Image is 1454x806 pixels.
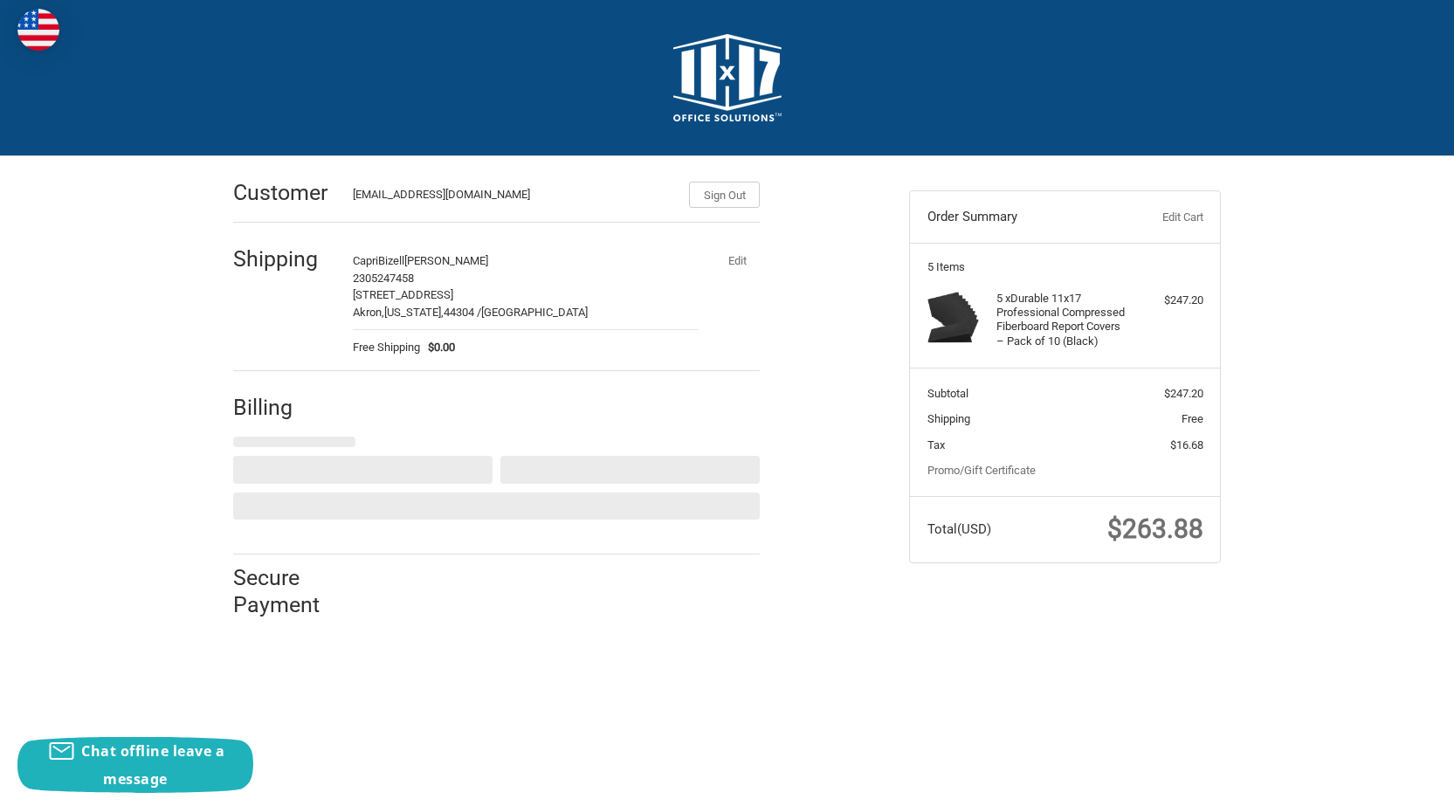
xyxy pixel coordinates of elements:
[927,209,1117,226] h3: Order Summary
[927,387,968,400] span: Subtotal
[353,186,672,208] div: [EMAIL_ADDRESS][DOMAIN_NAME]
[233,179,335,206] h2: Customer
[1170,438,1203,451] span: $16.68
[673,34,782,121] img: 11x17.com
[927,438,945,451] span: Tax
[353,288,453,301] span: [STREET_ADDRESS]
[353,339,420,356] span: Free Shipping
[233,245,335,272] h2: Shipping
[927,412,970,425] span: Shipping
[233,564,351,619] h2: Secure Payment
[17,737,253,793] button: Chat offline leave a message
[1310,759,1454,806] iframe: Google Customer Reviews
[1116,209,1202,226] a: Edit Cart
[689,182,760,208] button: Sign Out
[714,248,760,272] button: Edit
[353,306,384,319] span: Akron,
[996,292,1130,348] h4: 5 x Durable 11x17 Professional Compressed Fiberboard Report Covers – Pack of 10 (Black)
[353,254,404,267] span: CapriBizell
[1182,412,1203,425] span: Free
[420,339,456,356] span: $0.00
[927,260,1203,274] h3: 5 Items
[384,306,444,319] span: [US_STATE],
[1134,292,1203,309] div: $247.20
[1107,513,1203,544] span: $263.88
[404,254,488,267] span: [PERSON_NAME]
[233,394,335,421] h2: Billing
[481,306,588,319] span: [GEOGRAPHIC_DATA]
[17,9,59,51] img: duty and tax information for United States
[927,464,1036,477] a: Promo/Gift Certificate
[81,741,224,789] span: Chat offline leave a message
[353,272,414,285] span: 2305247458
[927,521,991,537] span: Total (USD)
[1164,387,1203,400] span: $247.20
[444,306,481,319] span: 44304 /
